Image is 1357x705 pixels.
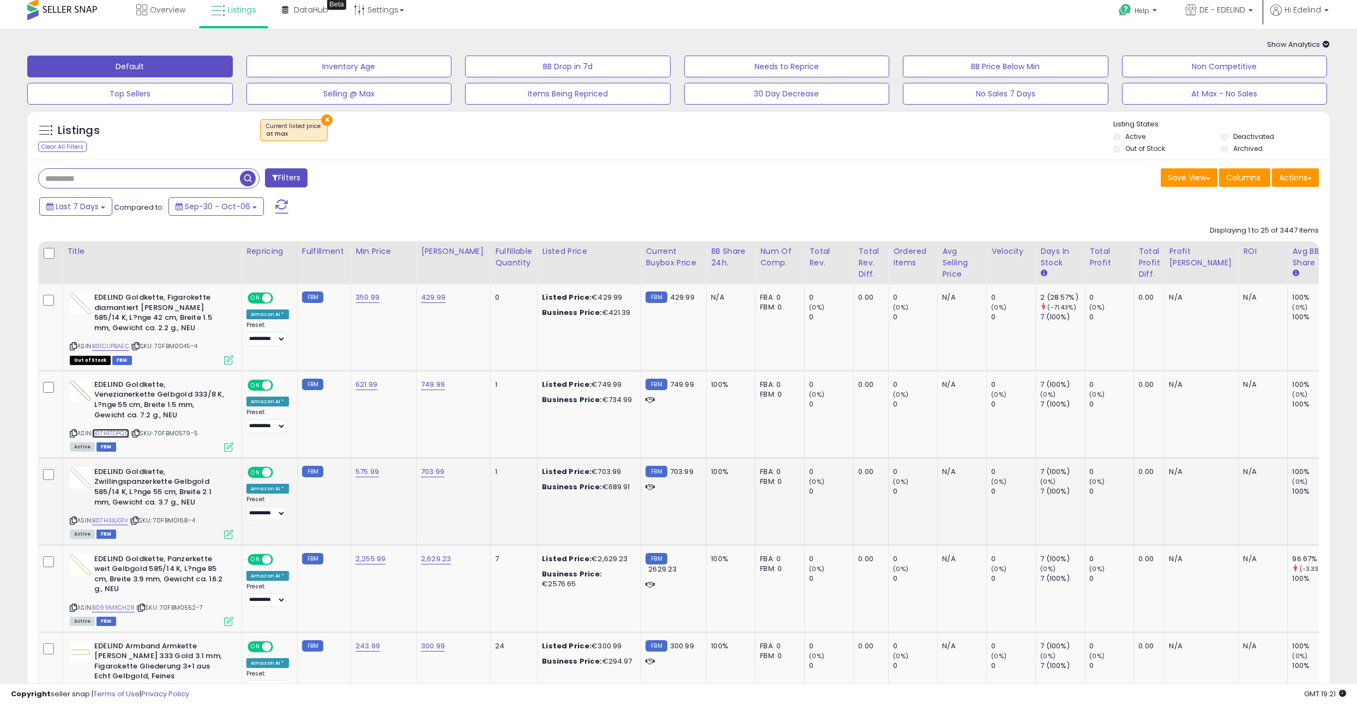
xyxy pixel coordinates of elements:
a: B07H3XJG1V [92,516,128,525]
div: FBM: 0 [760,477,796,487]
div: Listed Price [542,246,636,257]
div: 7 (100%) [1040,312,1084,322]
a: 703.99 [421,466,444,477]
div: Avg BB Share [1292,246,1332,269]
a: 2,255.99 [355,554,385,564]
button: Top Sellers [27,83,233,105]
b: Listed Price: [542,292,592,302]
div: Profit [PERSON_NAME] [1169,246,1234,269]
span: OFF [272,555,289,564]
button: Filters [265,168,307,187]
div: N/A [942,293,978,302]
span: DataHub [294,4,328,15]
small: (0%) [1040,477,1056,486]
span: Show Analytics [1267,39,1330,50]
span: 703.99 [670,466,693,477]
label: Archived [1233,144,1263,153]
div: Displaying 1 to 25 of 3447 items [1210,226,1319,236]
div: €734.99 [542,395,632,405]
div: N/A [1243,380,1279,390]
div: 1 [495,467,529,477]
span: Columns [1226,172,1260,183]
span: FBM [97,442,116,452]
div: N/A [1243,293,1279,302]
div: 0 [1089,554,1133,564]
div: 7 (100%) [1040,554,1084,564]
div: Preset: [246,321,289,346]
small: (0%) [991,652,1006,660]
div: at max [266,130,322,138]
div: 0 [991,467,1035,477]
b: EDELIND Goldkette, Venezianerkette Gelbgold 333/8 K, L?nge 55 cm, Breite 1.5 mm, Gewicht ca. 7.2 ... [94,380,227,423]
a: 350.99 [355,292,379,303]
button: Items Being Repriced [465,83,671,105]
span: All listings currently available for purchase on Amazon [70,617,95,626]
b: Business Price: [542,569,602,579]
div: €294.97 [542,657,632,666]
a: B099MXCH2R [92,603,135,612]
div: Current Buybox Price [646,246,702,269]
small: (0%) [1292,303,1307,312]
div: N/A [711,293,747,302]
div: Total Rev. [809,246,849,269]
div: 24 [495,641,529,651]
div: 0 [495,293,529,302]
div: 0 [1089,380,1133,390]
div: Min Price [355,246,412,257]
div: 100% [711,641,747,651]
div: 0 [809,641,853,651]
small: Days In Stock. [1040,269,1047,278]
div: Days In Stock [1040,246,1080,269]
div: FBA: 0 [760,467,796,477]
small: (0%) [991,303,1006,312]
div: 0.00 [858,467,880,477]
div: N/A [1169,293,1230,302]
div: N/A [942,554,978,564]
div: 0 [809,487,853,496]
div: 7 (100%) [1040,399,1084,409]
button: Needs to Reprice [684,56,890,77]
a: Terms of Use [93,689,140,699]
button: Selling @ Max [246,83,452,105]
button: Sep-30 - Oct-06 [168,197,264,216]
span: OFF [272,467,289,477]
span: FBM [112,356,132,365]
div: 0 [991,293,1035,302]
div: €2,629.23 [542,554,632,564]
span: ON [249,467,262,477]
div: Avg Selling Price [942,246,982,280]
small: (0%) [809,303,824,312]
b: Business Price: [542,482,602,492]
div: 0 [893,467,937,477]
a: Privacy Policy [141,689,189,699]
small: (0%) [893,390,908,399]
div: 100% [711,554,747,564]
div: 0 [809,467,853,477]
div: 7 (100%) [1040,574,1084,584]
div: Amazon AI * [246,484,289,494]
div: Repricing [246,246,293,257]
div: 2 (28.57%) [1040,293,1084,302]
b: EDELIND Goldkette, Zwillingspanzerkette Gelbgold 585/14 K, L?nge 55 cm, Breite 2.1 mm, Gewicht ca... [94,467,227,510]
div: 100% [711,380,747,390]
small: FBM [302,553,323,564]
div: BB Share 24h. [711,246,751,269]
i: Get Help [1118,3,1132,17]
small: (0%) [991,564,1006,573]
small: (0%) [1089,477,1105,486]
small: FBM [302,291,323,303]
button: Non Competitive [1122,56,1328,77]
b: EDELIND Goldkette, Panzerkette weit Gelbgold 585/14 K, L?nge 85 cm, Breite 3.9 mm, Gewicht ca. 16... [94,554,227,597]
div: Total Rev. Diff. [858,246,884,280]
div: Fulfillable Quantity [495,246,533,269]
small: Avg BB Share. [1292,269,1299,278]
div: FBA: 0 [760,554,796,564]
div: 0 [893,574,937,584]
span: 2629.23 [648,564,677,574]
small: (0%) [893,564,908,573]
div: 0 [893,487,937,496]
small: (0%) [1089,652,1105,660]
div: FBM: 0 [760,564,796,574]
div: ASIN: [70,554,233,625]
small: (0%) [1292,477,1307,486]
